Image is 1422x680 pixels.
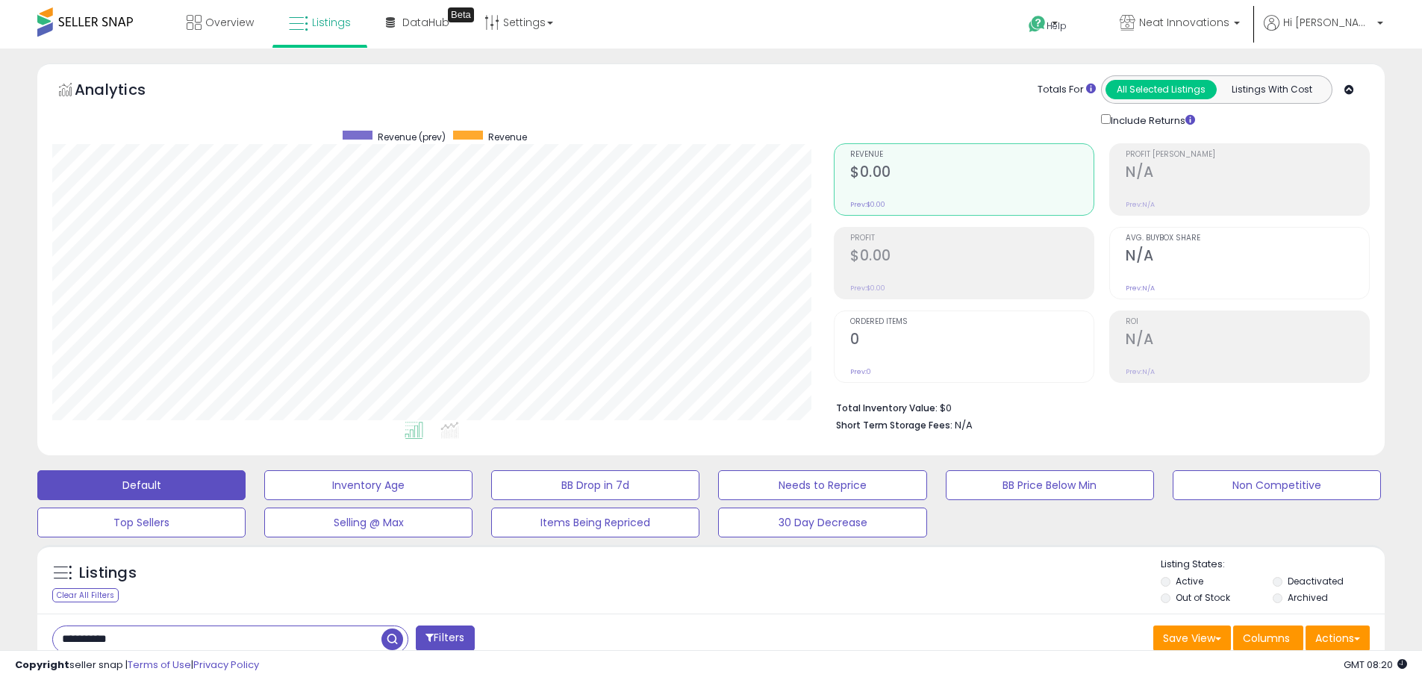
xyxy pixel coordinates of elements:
[1126,247,1369,267] h2: N/A
[1288,591,1328,604] label: Archived
[850,318,1094,326] span: Ordered Items
[416,626,474,652] button: Filters
[1126,234,1369,243] span: Avg. Buybox Share
[836,402,938,414] b: Total Inventory Value:
[1028,15,1047,34] i: Get Help
[15,658,259,673] div: seller snap | |
[1176,591,1230,604] label: Out of Stock
[378,131,446,143] span: Revenue (prev)
[1139,15,1229,30] span: Neat Innovations
[850,234,1094,243] span: Profit
[1216,80,1327,99] button: Listings With Cost
[1264,15,1383,49] a: Hi [PERSON_NAME]
[850,247,1094,267] h2: $0.00
[488,131,527,143] span: Revenue
[1017,4,1096,49] a: Help
[205,15,254,30] span: Overview
[946,470,1154,500] button: BB Price Below Min
[37,508,246,537] button: Top Sellers
[850,284,885,293] small: Prev: $0.00
[1126,151,1369,159] span: Profit [PERSON_NAME]
[1090,111,1213,128] div: Include Returns
[718,508,926,537] button: 30 Day Decrease
[1126,331,1369,351] h2: N/A
[491,508,699,537] button: Items Being Repriced
[1126,163,1369,184] h2: N/A
[1306,626,1370,651] button: Actions
[850,367,871,376] small: Prev: 0
[448,7,474,22] div: Tooltip anchor
[1176,575,1203,587] label: Active
[718,470,926,500] button: Needs to Reprice
[52,588,119,602] div: Clear All Filters
[1233,626,1303,651] button: Columns
[1153,626,1231,651] button: Save View
[1126,367,1155,376] small: Prev: N/A
[264,508,473,537] button: Selling @ Max
[850,151,1094,159] span: Revenue
[264,470,473,500] button: Inventory Age
[1243,631,1290,646] span: Columns
[402,15,449,30] span: DataHub
[850,200,885,209] small: Prev: $0.00
[1161,558,1385,572] p: Listing States:
[836,398,1359,416] li: $0
[1047,19,1067,32] span: Help
[15,658,69,672] strong: Copyright
[193,658,259,672] a: Privacy Policy
[1126,284,1155,293] small: Prev: N/A
[1344,658,1407,672] span: 2025-09-12 08:20 GMT
[955,418,973,432] span: N/A
[1038,83,1096,97] div: Totals For
[128,658,191,672] a: Terms of Use
[1283,15,1373,30] span: Hi [PERSON_NAME]
[850,331,1094,351] h2: 0
[1106,80,1217,99] button: All Selected Listings
[1126,318,1369,326] span: ROI
[1288,575,1344,587] label: Deactivated
[1126,200,1155,209] small: Prev: N/A
[75,79,175,104] h5: Analytics
[37,470,246,500] button: Default
[312,15,351,30] span: Listings
[491,470,699,500] button: BB Drop in 7d
[79,563,137,584] h5: Listings
[836,419,952,431] b: Short Term Storage Fees:
[850,163,1094,184] h2: $0.00
[1173,470,1381,500] button: Non Competitive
